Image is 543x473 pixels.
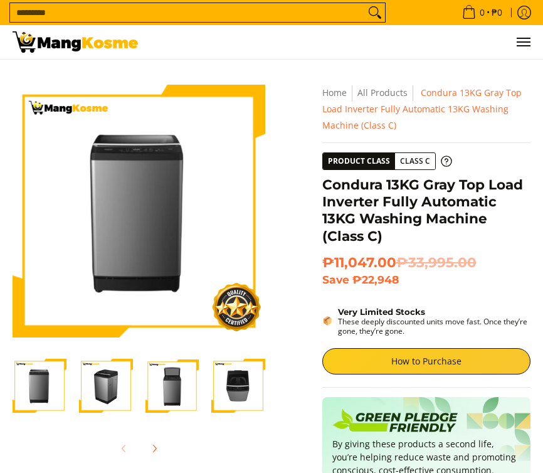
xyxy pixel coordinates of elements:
[458,6,506,19] span: •
[322,254,477,271] span: ₱11,047.00
[338,307,425,317] strong: Very Limited Stocks
[211,359,265,413] img: Condura 13KG Gray Top Load Inverter Fully Automatic 13KG Washing Machine (Class C)-4
[322,176,530,244] h1: Condura 13KG Gray Top Load Inverter Fully Automatic 13KG Washing Machine (Class C)
[140,435,168,462] button: Next
[322,85,530,133] nav: Breadcrumbs
[357,87,408,98] a: All Products
[332,407,458,437] img: Badge sustainability green pledge friendly
[13,85,265,337] img: Condura 13KG Gray Top Load Inverter Fully Automatic 13KG Washing Machine (Class C)
[322,348,530,375] a: How to Purchase
[365,3,385,22] button: Search
[322,273,349,286] span: Save
[490,8,504,17] span: ₱0
[13,359,66,413] img: Condura 13KG Gray Top Load Inverter Fully Automatic 13KG Washing Machine (Class C)-1
[338,317,530,336] p: These deeply discounted units move fast. Once they’re gone, they’re gone.
[478,8,487,17] span: 0
[322,87,522,131] span: Condura 13KG Gray Top Load Inverter Fully Automatic 13KG Washing Machine (Class C)
[322,152,452,170] a: Product Class Class C
[150,25,530,59] ul: Customer Navigation
[323,153,395,169] span: Product Class
[145,359,199,413] img: Condura 13KG Gray Top Load Inverter Fully Automatic 13KG Washing Machine (Class C)-3
[322,87,347,98] a: Home
[515,25,530,59] button: Menu
[396,254,477,271] del: ₱33,995.00
[150,25,530,59] nav: Main Menu
[395,154,435,169] span: Class C
[352,273,399,286] span: ₱22,948
[79,359,133,413] img: Condura 13KG Gray Top Load Inverter Fully Automatic 13KG Washing Machine (Class C)-2
[13,31,138,53] img: Condura 13KG Inverter Washing Machine (Class C) l Mang Kosme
